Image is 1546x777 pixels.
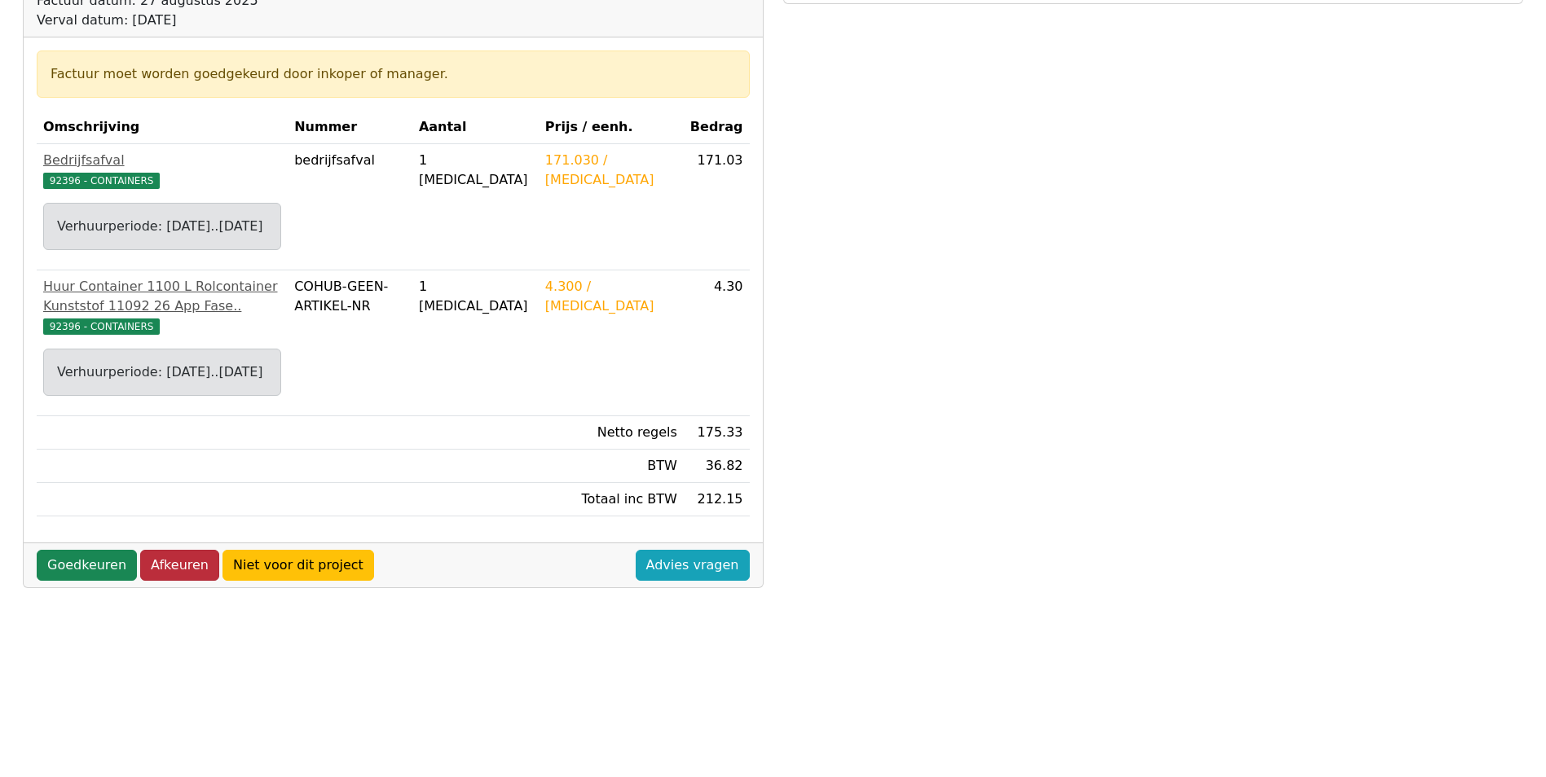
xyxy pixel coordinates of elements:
td: bedrijfsafval [288,144,412,270]
td: 171.03 [684,144,750,270]
a: Huur Container 1100 L Rolcontainer Kunststof 11092 26 App Fase..92396 - CONTAINERS [43,277,281,336]
th: Omschrijving [37,111,288,144]
div: 1 [MEDICAL_DATA] [419,277,532,316]
td: 36.82 [684,450,750,483]
td: BTW [539,450,684,483]
div: Huur Container 1100 L Rolcontainer Kunststof 11092 26 App Fase.. [43,277,281,316]
td: Netto regels [539,416,684,450]
td: 175.33 [684,416,750,450]
a: Bedrijfsafval92396 - CONTAINERS [43,151,281,190]
div: 171.030 / [MEDICAL_DATA] [545,151,677,190]
div: 4.300 / [MEDICAL_DATA] [545,277,677,316]
td: 4.30 [684,270,750,416]
td: Totaal inc BTW [539,483,684,516]
th: Prijs / eenh. [539,111,684,144]
th: Aantal [412,111,539,144]
a: Goedkeuren [37,550,137,581]
span: 92396 - CONTAINERS [43,173,160,189]
a: Advies vragen [636,550,750,581]
div: Verval datum: [DATE] [37,11,443,30]
div: Bedrijfsafval [43,151,281,170]
div: Verhuurperiode: [DATE]..[DATE] [57,217,267,236]
div: Factuur moet worden goedgekeurd door inkoper of manager. [51,64,736,84]
a: Niet voor dit project [222,550,374,581]
span: 92396 - CONTAINERS [43,318,160,335]
th: Nummer [288,111,412,144]
div: Verhuurperiode: [DATE]..[DATE] [57,362,267,382]
td: COHUB-GEEN-ARTIKEL-NR [288,270,412,416]
th: Bedrag [684,111,750,144]
div: 1 [MEDICAL_DATA] [419,151,532,190]
a: Afkeuren [140,550,219,581]
td: 212.15 [684,483,750,516]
